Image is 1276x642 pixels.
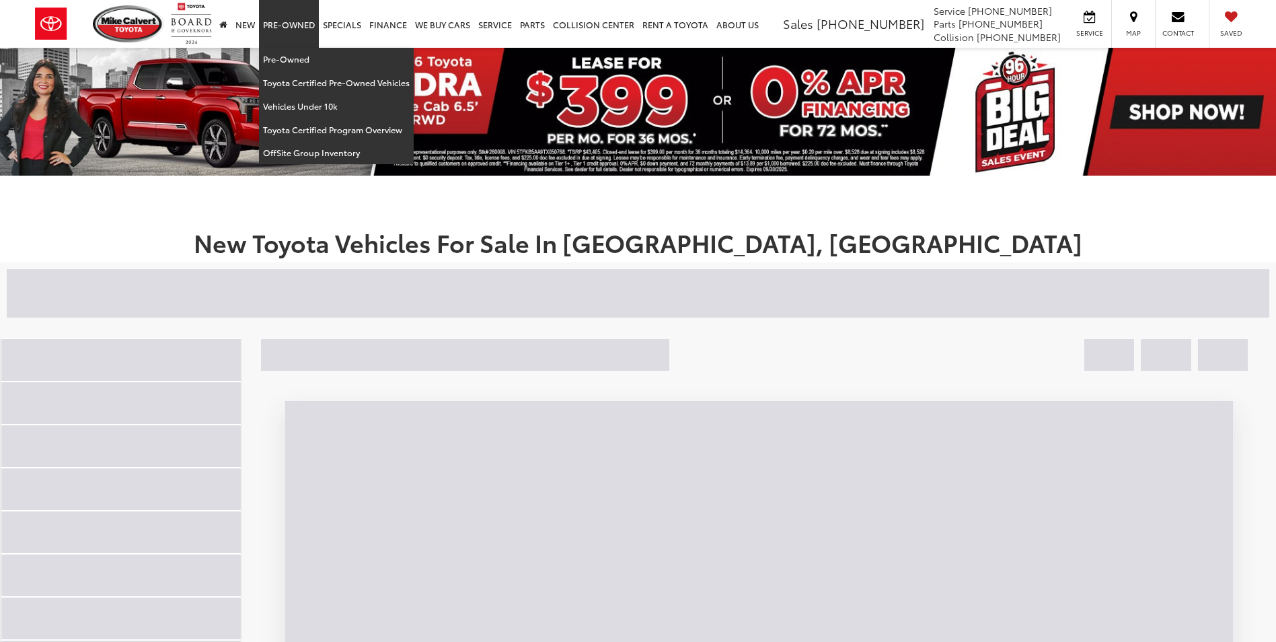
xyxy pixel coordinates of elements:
span: [PHONE_NUMBER] [817,15,924,32]
span: Service [934,4,965,17]
span: Contact [1162,28,1194,38]
a: Pre-Owned [259,48,414,71]
span: Service [1074,28,1104,38]
img: Mike Calvert Toyota [93,5,164,42]
span: Map [1119,28,1148,38]
span: Sales [783,15,813,32]
span: [PHONE_NUMBER] [968,4,1052,17]
span: [PHONE_NUMBER] [959,17,1043,30]
span: Collision [934,30,974,44]
a: Toyota Certified Program Overview [259,118,414,142]
a: OffSite Group Inventory [259,141,414,164]
a: Vehicles Under 10k [259,95,414,118]
span: [PHONE_NUMBER] [977,30,1061,44]
span: Parts [934,17,956,30]
span: Saved [1216,28,1246,38]
a: Toyota Certified Pre-Owned Vehicles [259,71,414,95]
